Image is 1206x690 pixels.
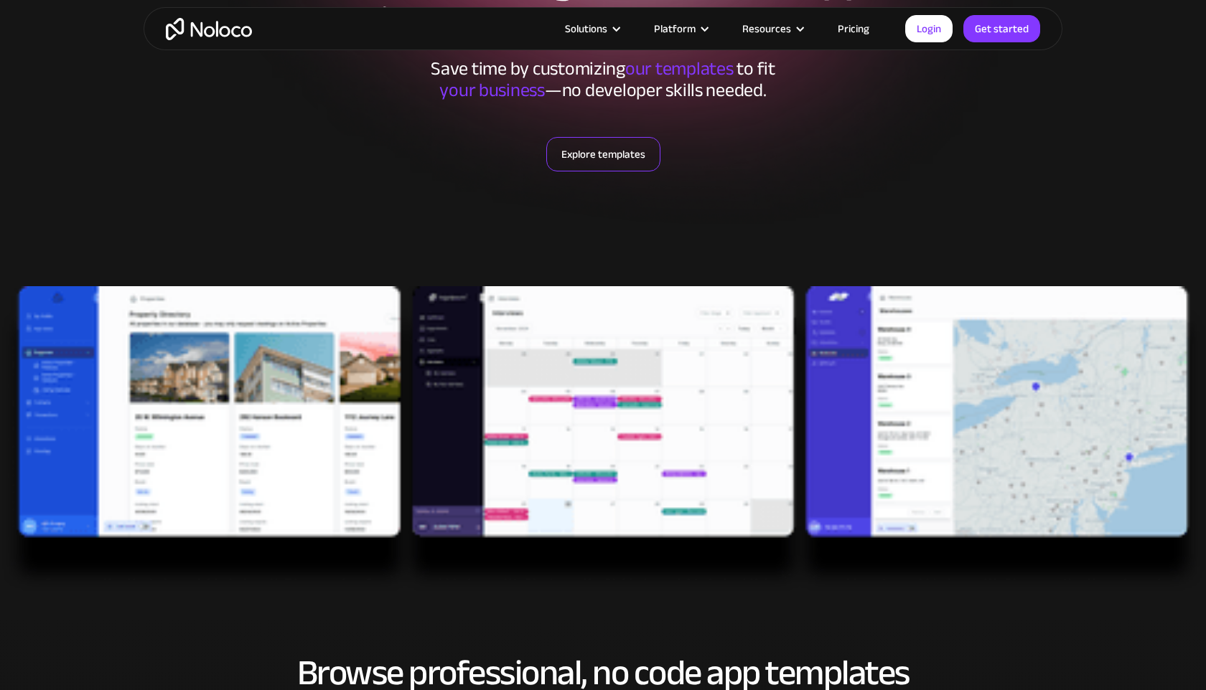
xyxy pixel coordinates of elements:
[636,19,724,38] div: Platform
[388,58,818,101] div: Save time by customizing to fit ‍ —no developer skills needed.
[905,15,953,42] a: Login
[654,19,696,38] div: Platform
[820,19,887,38] a: Pricing
[546,137,660,171] a: Explore templates
[439,72,545,108] span: your business
[724,19,820,38] div: Resources
[565,19,607,38] div: Solutions
[166,18,252,40] a: home
[547,19,636,38] div: Solutions
[963,15,1040,42] a: Get started
[625,51,734,86] span: our templates
[742,19,791,38] div: Resources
